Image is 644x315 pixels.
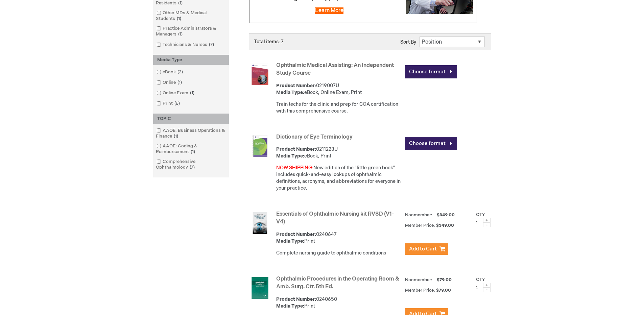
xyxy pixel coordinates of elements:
[188,165,196,170] span: 7
[176,69,185,75] span: 2
[249,64,271,85] img: Ophthalmic Medical Assisting: An Independent Study Course
[207,42,216,47] span: 7
[155,100,183,107] a: Print6
[405,65,457,78] a: Choose format
[276,276,399,290] a: Ophthalmic Procedures in the Operating Room & Amb. Surg. Ctr. 5th Ed.
[176,31,184,37] span: 1
[436,288,452,293] span: $79.00
[276,83,316,89] strong: Product Number:
[249,212,271,234] img: Essentials of Ophthalmic Nursing kit RVSD (V1-V4)
[315,7,343,14] a: Learn More
[176,80,184,85] span: 1
[405,137,457,150] a: Choose format
[155,143,227,155] a: AAOE: Coding & Reimbursement1
[175,16,183,21] span: 1
[249,277,271,299] img: Ophthalmic Procedures in the Operating Room & Amb. Surg. Ctr. 5th Ed.
[276,165,313,171] font: NOW SHIPPING:
[249,135,271,157] img: Dictionary of Eye Terminology
[153,55,229,65] div: Media Type
[254,39,284,45] span: Total items: 7
[153,114,229,124] div: TOPIC
[176,0,184,6] span: 1
[155,79,185,86] a: Online1
[155,90,197,96] a: Online Exam1
[471,283,483,292] input: Qty
[436,223,455,228] span: $349.00
[276,134,353,140] a: Dictionary of Eye Terminology
[188,90,196,96] span: 1
[155,127,227,140] a: AAOE: Business Operations & Finance1
[276,153,304,159] strong: Media Type:
[405,276,432,284] strong: Nonmember:
[400,39,416,45] label: Sort By
[155,42,217,48] a: Technicians & Nurses7
[276,238,304,244] strong: Media Type:
[276,165,402,192] div: New edition of the "little green book" includes quick-and-easy lookups of ophthalmic definitions,...
[276,211,394,225] a: Essentials of Ophthalmic Nursing kit RVSD (V1-V4)
[476,277,485,282] label: Qty
[405,243,448,255] button: Add to Cart
[276,231,402,245] div: 0240647 Print
[276,232,316,237] strong: Product Number:
[155,10,227,22] a: Other MDs & Medical Students1
[276,90,304,95] strong: Media Type:
[276,303,304,309] strong: Media Type:
[276,146,316,152] strong: Product Number:
[276,146,402,160] div: 0211223U eBook, Print
[276,101,402,115] div: Train techs for the clinic and prep for COA certification with this comprehensive course.
[173,101,182,106] span: 6
[276,296,402,310] div: 0240650 Print
[436,277,453,283] span: $79.00
[405,288,435,293] strong: Member Price:
[276,82,402,96] div: 0219007U eBook, Online Exam, Print
[436,212,456,218] span: $349.00
[276,296,316,302] strong: Product Number:
[189,149,197,154] span: 1
[471,218,483,227] input: Qty
[276,250,402,257] div: Complete nursing guide to ophthalmic conditions
[155,25,227,38] a: Practice Administrators & Managers1
[409,246,437,252] span: Add to Cart
[155,69,186,75] a: eBook2
[476,212,485,217] label: Qty
[172,134,180,139] span: 1
[276,62,394,76] a: Ophthalmic Medical Assisting: An Independent Study Course
[405,211,432,219] strong: Nonmember:
[155,159,227,171] a: Comprehensive Ophthalmology7
[405,223,435,228] strong: Member Price:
